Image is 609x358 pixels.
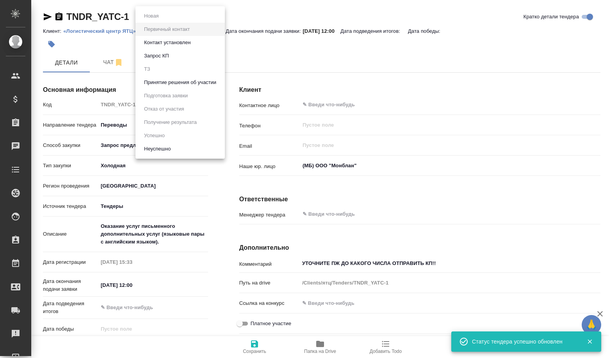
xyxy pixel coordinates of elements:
button: Неуспешно [142,145,173,153]
div: Статус тендера успешно обновлен [472,338,575,345]
button: Подготовка заявки [142,91,190,100]
button: Новая [142,12,161,20]
button: Контакт установлен [142,38,193,47]
button: Принятие решения об участии [142,78,219,87]
button: ТЗ [142,65,153,73]
button: Закрыть [582,338,598,345]
button: Отказ от участия [142,105,186,113]
button: Получение результата [142,118,199,127]
button: Первичный контакт [142,25,192,34]
button: Запрос КП [142,52,171,60]
button: Успешно [142,131,167,140]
